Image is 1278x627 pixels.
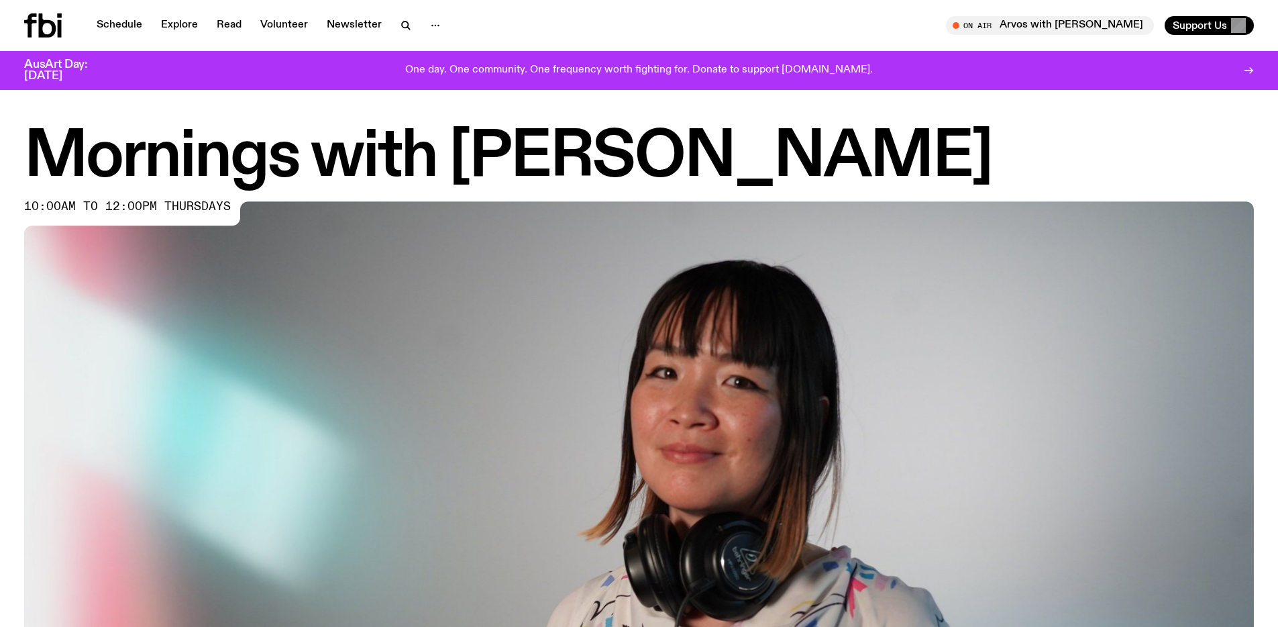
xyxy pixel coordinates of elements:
button: On AirArvos with [PERSON_NAME] [946,16,1154,35]
p: One day. One community. One frequency worth fighting for. Donate to support [DOMAIN_NAME]. [405,64,873,77]
span: 10:00am to 12:00pm thursdays [24,201,231,212]
button: Support Us [1165,16,1254,35]
span: Support Us [1173,19,1227,32]
h3: AusArt Day: [DATE] [24,59,110,82]
h1: Mornings with [PERSON_NAME] [24,128,1254,188]
a: Volunteer [252,16,316,35]
a: Newsletter [319,16,390,35]
a: Schedule [89,16,150,35]
a: Read [209,16,250,35]
a: Explore [153,16,206,35]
